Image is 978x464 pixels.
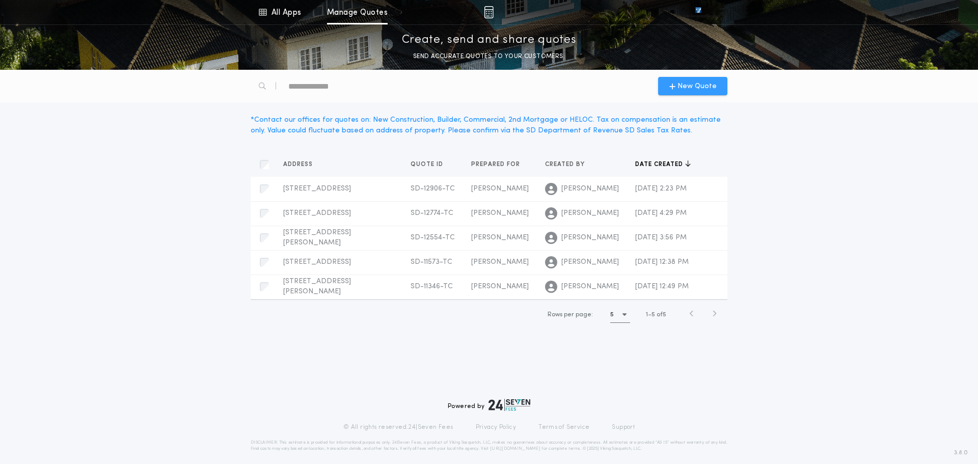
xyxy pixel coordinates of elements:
[471,209,529,217] span: [PERSON_NAME]
[251,115,727,136] div: * Contact our offices for quotes on: New Construction, Builder, Commercial, 2nd Mortgage or HELOC...
[545,159,592,170] button: Created by
[448,399,530,411] div: Powered by
[402,32,577,48] p: Create, send and share quotes
[476,423,517,431] a: Privacy Policy
[658,77,727,95] button: New Quote
[635,159,691,170] button: Date created
[635,185,687,193] span: [DATE] 2:23 PM
[411,283,453,290] span: SD-11346-TC
[251,440,727,452] p: DISCLAIMER: This estimate is provided for informational purposes only. 24|Seven Fees, a product o...
[635,234,687,241] span: [DATE] 3:56 PM
[283,258,351,266] span: [STREET_ADDRESS]
[635,209,687,217] span: [DATE] 4:29 PM
[610,310,614,320] h1: 5
[471,160,522,169] span: Prepared for
[612,423,635,431] a: Support
[283,185,351,193] span: [STREET_ADDRESS]
[283,229,351,247] span: [STREET_ADDRESS][PERSON_NAME]
[538,423,589,431] a: Terms of Service
[343,423,453,431] p: © All rights reserved. 24|Seven Fees
[471,234,529,241] span: [PERSON_NAME]
[646,312,648,318] span: 1
[561,208,619,219] span: [PERSON_NAME]
[561,184,619,194] span: [PERSON_NAME]
[548,312,593,318] span: Rows per page:
[411,209,453,217] span: SD-12774-TC
[635,160,685,169] span: Date created
[283,209,351,217] span: [STREET_ADDRESS]
[635,283,689,290] span: [DATE] 12:49 PM
[677,81,717,92] span: New Quote
[471,185,529,193] span: [PERSON_NAME]
[954,448,968,457] span: 3.8.0
[283,159,320,170] button: Address
[471,258,529,266] span: [PERSON_NAME]
[677,7,720,17] img: vs-icon
[651,312,655,318] span: 5
[490,447,540,451] a: [URL][DOMAIN_NAME]
[411,159,451,170] button: Quote ID
[413,51,565,62] p: SEND ACCURATE QUOTES TO YOUR CUSTOMERS.
[635,258,689,266] span: [DATE] 12:38 PM
[411,258,452,266] span: SD-11573-TC
[561,233,619,243] span: [PERSON_NAME]
[657,310,666,319] span: of 5
[610,307,630,323] button: 5
[411,160,445,169] span: Quote ID
[283,160,315,169] span: Address
[488,399,530,411] img: logo
[411,234,455,241] span: SD-12554-TC
[471,283,529,290] span: [PERSON_NAME]
[561,257,619,267] span: [PERSON_NAME]
[484,6,494,18] img: img
[545,160,587,169] span: Created by
[411,185,455,193] span: SD-12906-TC
[561,282,619,292] span: [PERSON_NAME]
[283,278,351,295] span: [STREET_ADDRESS][PERSON_NAME]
